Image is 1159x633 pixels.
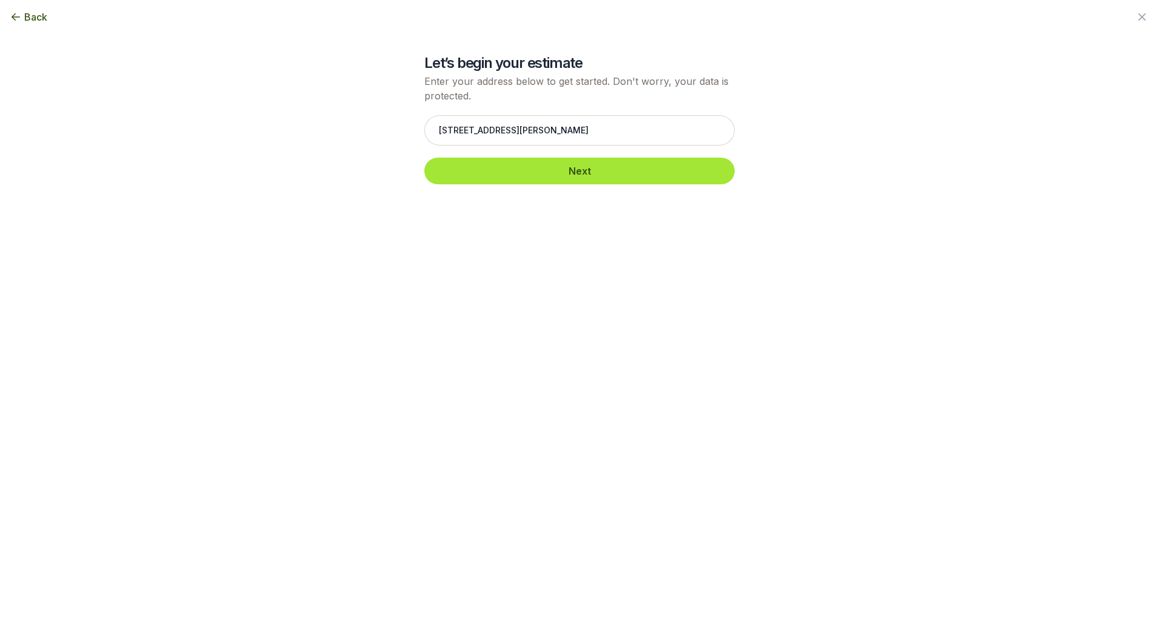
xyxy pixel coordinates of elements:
input: Enter your address [424,115,735,146]
h2: Let’s begin your estimate [424,53,735,73]
p: Enter your address below to get started. Don't worry, your data is protected. [424,74,735,103]
button: Next [424,158,735,184]
button: Back [10,10,47,24]
span: Back [24,10,47,24]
